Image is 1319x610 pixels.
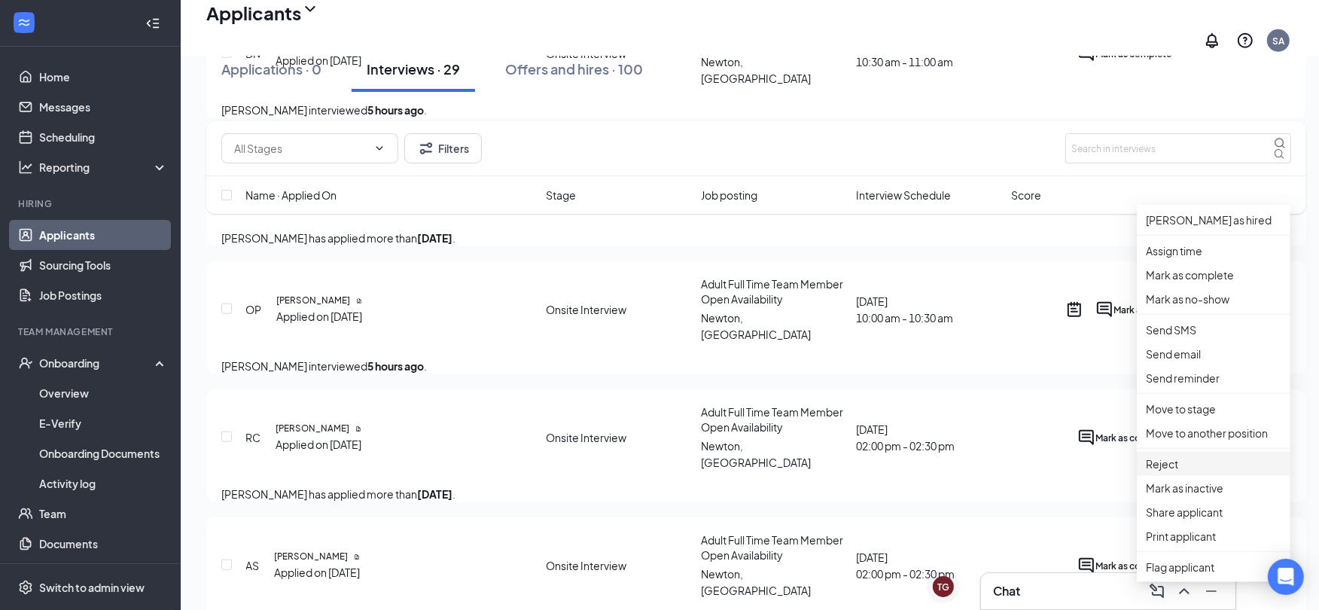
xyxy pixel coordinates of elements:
[39,220,168,250] a: Applicants
[18,160,33,175] svg: Analysis
[937,581,949,593] div: TG
[274,550,348,563] h5: [PERSON_NAME]
[355,426,361,432] svg: Document
[701,310,847,343] p: Newton, [GEOGRAPHIC_DATA]
[39,499,168,529] a: Team
[1203,32,1221,50] svg: Notifications
[18,325,165,338] div: Team Management
[39,438,168,468] a: Onboarding Documents
[1065,300,1083,319] svg: ActiveNote
[274,564,360,581] div: Applied on [DATE]
[39,468,168,499] a: Activity log
[18,197,165,210] div: Hiring
[856,566,1002,582] span: 02:00 pm - 02:30 pm
[1274,137,1286,149] svg: MagnifyingGlass
[856,549,1002,582] div: [DATE]
[221,358,1291,374] p: [PERSON_NAME] interviewed .
[356,298,362,304] svg: Document
[1095,429,1171,447] button: Mark as complete
[1095,557,1171,575] button: Mark as complete
[1095,300,1113,319] svg: ActiveChat
[373,142,385,154] svg: ChevronDown
[39,92,168,122] a: Messages
[856,421,1002,454] div: [DATE]
[505,59,643,78] div: Offers and hires · 100
[276,422,349,435] h5: [PERSON_NAME]
[1011,187,1041,203] span: Score
[701,405,843,434] span: Adult Full Time Team Member Open Availability
[1113,304,1190,316] span: Mark as complete
[221,230,1291,246] p: [PERSON_NAME] has applied more than .
[1236,32,1254,50] svg: QuestionInfo
[39,62,168,92] a: Home
[701,533,843,562] span: Adult Full Time Team Member Open Availability
[701,438,847,471] p: Newton, [GEOGRAPHIC_DATA]
[354,554,360,560] svg: Document
[1268,559,1304,595] div: Open Intercom Messenger
[39,250,168,280] a: Sourcing Tools
[856,438,1002,454] span: 02:00 pm - 02:30 pm
[17,15,32,30] svg: WorkstreamLogo
[1202,582,1220,600] svg: Minimize
[39,122,168,152] a: Scheduling
[221,59,321,78] div: Applications · 0
[39,529,168,559] a: Documents
[39,580,145,595] div: Switch to admin view
[547,187,577,203] span: Stage
[417,139,435,157] svg: Filter
[39,280,168,310] a: Job Postings
[404,133,482,163] button: Filter Filters
[221,486,1291,502] p: [PERSON_NAME] has applied more than .
[1172,579,1196,603] button: ChevronUp
[1095,432,1171,444] span: Mark as complete
[1272,35,1284,47] div: SA
[245,301,261,318] div: OP
[417,487,452,501] b: [DATE]
[1095,560,1171,572] span: Mark as complete
[234,140,367,157] input: All Stages
[547,430,693,445] div: Onsite Interview
[993,583,1020,599] h3: Chat
[1148,582,1166,600] svg: ComposeMessage
[39,378,168,408] a: Overview
[856,187,951,203] span: Interview Schedule
[39,355,155,371] div: Onboarding
[417,231,452,245] b: [DATE]
[1065,133,1291,163] input: Search in interviews
[701,277,843,306] span: Adult Full Time Team Member Open Availability
[367,59,460,78] div: Interviews · 29
[276,294,350,307] h5: [PERSON_NAME]
[276,436,361,453] div: Applied on [DATE]
[18,580,33,595] svg: Settings
[245,557,259,574] div: AS
[367,359,424,373] b: 5 hours ago
[18,355,33,371] svg: UserCheck
[39,408,168,438] a: E-Verify
[145,16,160,31] svg: Collapse
[39,559,168,589] a: Surveys
[547,302,693,317] div: Onsite Interview
[39,160,169,175] div: Reporting
[701,566,847,599] p: Newton, [GEOGRAPHIC_DATA]
[856,293,1002,326] div: [DATE]
[547,558,693,573] div: Onsite Interview
[1199,579,1223,603] button: Minimize
[1175,582,1193,600] svg: ChevronUp
[1113,300,1190,319] button: Mark as complete
[1145,579,1169,603] button: ComposeMessage
[245,429,260,446] div: RC
[1077,557,1095,575] svg: ActiveChat
[245,187,337,203] span: Name · Applied On
[701,187,757,203] span: Job posting
[1077,429,1095,447] svg: ActiveChat
[276,308,362,325] div: Applied on [DATE]
[856,310,1002,326] span: 10:00 am - 10:30 am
